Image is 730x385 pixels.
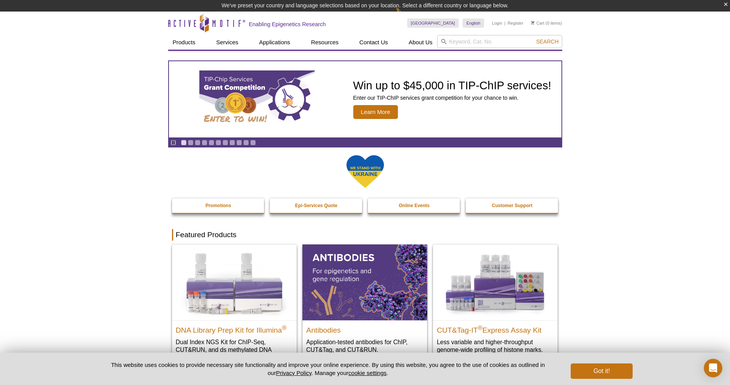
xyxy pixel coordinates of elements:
[407,18,459,28] a: [GEOGRAPHIC_DATA]
[531,18,562,28] li: (0 items)
[215,140,221,146] a: Go to slide 6
[466,198,559,213] a: Customer Support
[396,6,416,24] img: Change Here
[172,229,558,241] h2: Featured Products
[306,35,343,50] a: Resources
[704,359,722,377] div: Open Intercom Messenger
[168,35,200,50] a: Products
[355,35,393,50] a: Contact Us
[463,18,484,28] a: English
[229,140,235,146] a: Go to slide 8
[531,20,545,26] a: Cart
[353,80,551,91] h2: Win up to $45,000 in TIP-ChIP services!
[534,38,561,45] button: Search
[295,203,337,208] strong: Epi-Services Quote
[236,140,242,146] a: Go to slide 9
[199,70,315,128] img: TIP-ChIP Services Grant Competition
[433,244,558,320] img: CUT&Tag-IT® Express Assay Kit
[243,140,249,146] a: Go to slide 10
[276,370,311,376] a: Privacy Policy
[437,35,562,48] input: Keyword, Cat. No.
[181,140,187,146] a: Go to slide 1
[176,338,293,362] p: Dual Index NGS Kit for ChIP-Seq, CUT&RUN, and ds methylated DNA assays.
[209,140,214,146] a: Go to slide 5
[195,140,200,146] a: Go to slide 3
[250,140,256,146] a: Go to slide 11
[249,21,326,28] h2: Enabling Epigenetics Research
[306,338,423,354] p: Application-tested antibodies for ChIP, CUT&Tag, and CUT&RUN.
[170,140,176,146] a: Toggle autoplay
[169,61,561,137] a: TIP-ChIP Services Grant Competition Win up to $45,000 in TIP-ChIP services! Enter our TIP-ChIP se...
[202,140,207,146] a: Go to slide 4
[368,198,461,213] a: Online Events
[399,203,429,208] strong: Online Events
[172,244,297,320] img: DNA Library Prep Kit for Illumina
[478,324,483,331] sup: ®
[353,94,551,101] p: Enter our TIP-ChIP services grant competition for your chance to win.
[508,20,523,26] a: Register
[306,323,423,334] h2: Antibodies
[254,35,295,50] a: Applications
[172,198,265,213] a: Promotions
[302,244,427,361] a: All Antibodies Antibodies Application-tested antibodies for ChIP, CUT&Tag, and CUT&RUN.
[346,154,384,189] img: We Stand With Ukraine
[433,244,558,361] a: CUT&Tag-IT® Express Assay Kit CUT&Tag-IT®Express Assay Kit Less variable and higher-throughput ge...
[176,323,293,334] h2: DNA Library Prep Kit for Illumina
[353,105,398,119] span: Learn More
[172,244,297,369] a: DNA Library Prep Kit for Illumina DNA Library Prep Kit for Illumina® Dual Index NGS Kit for ChIP-...
[188,140,194,146] a: Go to slide 2
[404,35,437,50] a: About Us
[282,324,287,331] sup: ®
[492,203,532,208] strong: Customer Support
[437,338,554,354] p: Less variable and higher-throughput genome-wide profiling of histone marks​.
[437,323,554,334] h2: CUT&Tag-IT Express Assay Kit
[222,140,228,146] a: Go to slide 7
[531,21,535,25] img: Your Cart
[212,35,243,50] a: Services
[536,38,558,45] span: Search
[504,18,506,28] li: |
[270,198,363,213] a: Epi-Services Quote
[492,20,502,26] a: Login
[169,61,561,137] article: TIP-ChIP Services Grant Competition
[302,244,427,320] img: All Antibodies
[348,370,386,376] button: cookie settings
[98,361,558,377] p: This website uses cookies to provide necessary site functionality and improve your online experie...
[205,203,231,208] strong: Promotions
[571,363,632,379] button: Got it!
